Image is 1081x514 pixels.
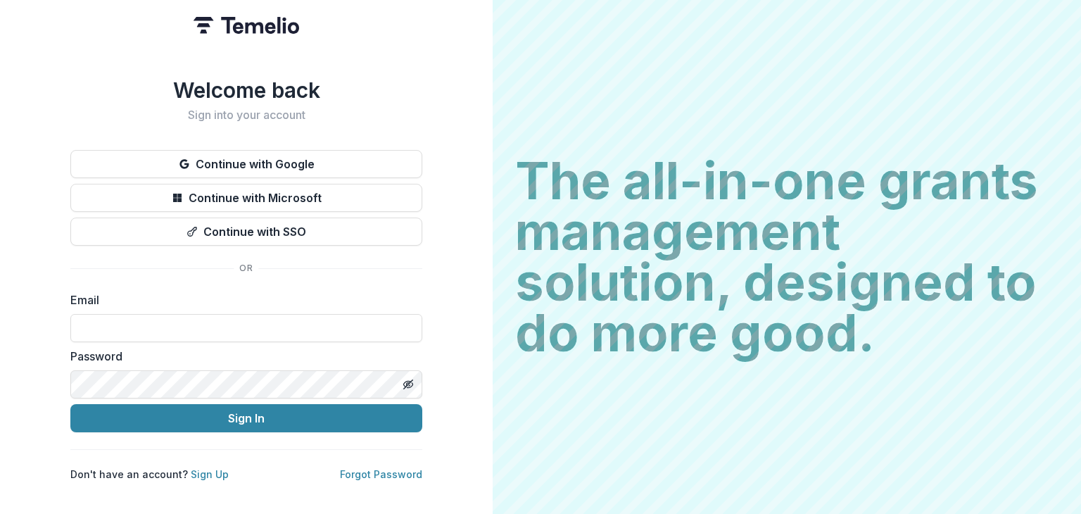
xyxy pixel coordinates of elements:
a: Sign Up [191,468,229,480]
button: Continue with SSO [70,218,422,246]
label: Email [70,292,414,308]
h2: Sign into your account [70,108,422,122]
img: Temelio [194,17,299,34]
p: Don't have an account? [70,467,229,482]
button: Continue with Microsoft [70,184,422,212]
label: Password [70,348,414,365]
h1: Welcome back [70,77,422,103]
a: Forgot Password [340,468,422,480]
button: Continue with Google [70,150,422,178]
button: Sign In [70,404,422,432]
button: Toggle password visibility [397,373,419,396]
